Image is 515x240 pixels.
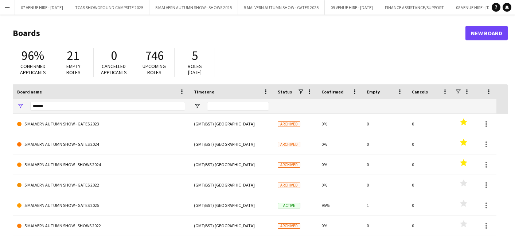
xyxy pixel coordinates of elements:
button: TCAS SHOWGROUND CAMPSITE 2025 [69,0,149,15]
span: Cancels [412,89,428,95]
span: Empty roles [66,63,81,76]
a: 5 MALVERN AUTUMN SHOW - GATES 2022 [17,175,185,195]
button: FINANCE ASSISTANCE/SUPPORT [379,0,450,15]
h1: Boards [13,28,465,39]
div: (GMT/BST) [GEOGRAPHIC_DATA] [190,175,273,195]
div: 1 [362,195,407,215]
span: Upcoming roles [143,63,166,76]
div: 0 [407,175,453,195]
button: 08 VENUE HIRE - [DATE] [450,0,504,15]
button: 09 VENUE HIRE - [DATE] [325,0,379,15]
div: 0 [407,195,453,215]
span: 0 [111,48,117,64]
span: Archived [278,223,300,229]
div: 0 [407,114,453,134]
span: Timezone [194,89,214,95]
div: (GMT/BST) [GEOGRAPHIC_DATA] [190,195,273,215]
a: New Board [465,26,508,40]
span: Active [278,203,300,208]
span: Cancelled applicants [101,63,127,76]
span: Confirmed [321,89,344,95]
input: Board name Filter Input [30,102,185,111]
span: 746 [145,48,164,64]
button: 5 MALVERN AUTUMN SHOW - GATES 2025 [238,0,325,15]
span: 21 [67,48,79,64]
button: 5 MALVERN AUTUMN SHOW - SHOWS 2025 [149,0,238,15]
span: Status [278,89,292,95]
span: Board name [17,89,42,95]
div: 0 [362,216,407,236]
a: 5 MALVERN AUTUMN SHOW - GATES 2024 [17,134,185,155]
span: Archived [278,142,300,147]
span: Confirmed applicants [20,63,46,76]
a: 5 MALVERN AUTUMN SHOW - GATES 2023 [17,114,185,134]
div: 0 [407,134,453,154]
div: 0 [362,114,407,134]
div: (GMT/BST) [GEOGRAPHIC_DATA] [190,216,273,236]
input: Timezone Filter Input [207,102,269,111]
button: Open Filter Menu [194,103,200,109]
span: 96% [22,48,44,64]
div: 0 [362,155,407,175]
span: Empty [367,89,380,95]
button: 07 VENUE HIRE - [DATE] [15,0,69,15]
button: Open Filter Menu [17,103,24,109]
div: 0% [317,175,362,195]
div: 0% [317,155,362,175]
div: 0 [362,134,407,154]
span: 5 [192,48,198,64]
div: 0 [362,175,407,195]
div: (GMT/BST) [GEOGRAPHIC_DATA] [190,155,273,175]
span: Roles [DATE] [188,63,202,76]
a: 5 MALVERN AUTUMN SHOW - SHOWS 2022 [17,216,185,236]
div: 0% [317,114,362,134]
div: 0 [407,155,453,175]
span: Archived [278,183,300,188]
span: Archived [278,162,300,168]
a: 5 MALVERN AUTUMN SHOW - SHOWS 2024 [17,155,185,175]
div: (GMT/BST) [GEOGRAPHIC_DATA] [190,114,273,134]
span: Archived [278,121,300,127]
div: 0 [407,216,453,236]
div: 0% [317,216,362,236]
div: (GMT/BST) [GEOGRAPHIC_DATA] [190,134,273,154]
a: 5 MALVERN AUTUMN SHOW - GATES 2025 [17,195,185,216]
div: 95% [317,195,362,215]
div: 0% [317,134,362,154]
